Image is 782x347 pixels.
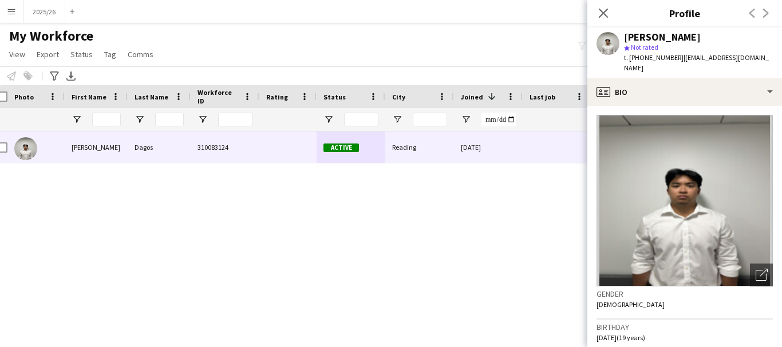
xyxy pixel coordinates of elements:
div: Dagos [128,131,191,163]
input: First Name Filter Input [92,113,121,126]
a: Status [66,47,97,62]
img: Crew avatar or photo [597,115,773,286]
a: Tag [100,47,121,62]
span: Rating [266,93,288,101]
h3: Birthday [597,322,773,332]
img: Andrew Dagos [14,137,37,160]
div: Reading [385,131,454,163]
a: View [5,47,30,62]
button: Open Filter Menu [461,114,471,125]
button: Open Filter Menu [392,114,402,125]
a: Comms [123,47,158,62]
span: [DEMOGRAPHIC_DATA] [597,300,665,309]
span: Last job [530,93,555,101]
span: Joined [461,93,483,101]
span: Status [70,49,93,59]
input: Workforce ID Filter Input [218,113,252,126]
div: 310083124 [191,131,259,163]
span: Not rated [631,43,658,51]
input: Last Name Filter Input [155,113,184,126]
button: Open Filter Menu [72,114,82,125]
span: Comms [128,49,153,59]
span: | [EMAIL_ADDRESS][DOMAIN_NAME] [624,53,769,72]
span: Workforce ID [198,88,239,105]
span: View [9,49,25,59]
span: Last Name [135,93,168,101]
div: Open photos pop-in [750,264,773,286]
span: t. [PHONE_NUMBER] [624,53,684,62]
a: Export [32,47,64,62]
span: City [392,93,405,101]
input: Status Filter Input [344,113,378,126]
span: [DATE] (19 years) [597,333,645,342]
app-action-btn: Export XLSX [64,69,78,83]
div: [PERSON_NAME] [624,32,701,42]
span: Photo [14,93,34,101]
input: City Filter Input [413,113,447,126]
span: First Name [72,93,106,101]
input: Joined Filter Input [481,113,516,126]
span: Tag [104,49,116,59]
span: Status [323,93,346,101]
h3: Profile [587,6,782,21]
button: Open Filter Menu [323,114,334,125]
button: 2025/26 [23,1,65,23]
h3: Gender [597,289,773,299]
div: [DATE] [454,131,523,163]
span: Active [323,143,359,152]
span: My Workforce [9,27,93,45]
button: Open Filter Menu [135,114,145,125]
button: Open Filter Menu [198,114,208,125]
app-action-btn: Advanced filters [48,69,61,83]
span: Export [37,49,59,59]
div: [PERSON_NAME] [65,131,128,163]
div: Bio [587,78,782,106]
